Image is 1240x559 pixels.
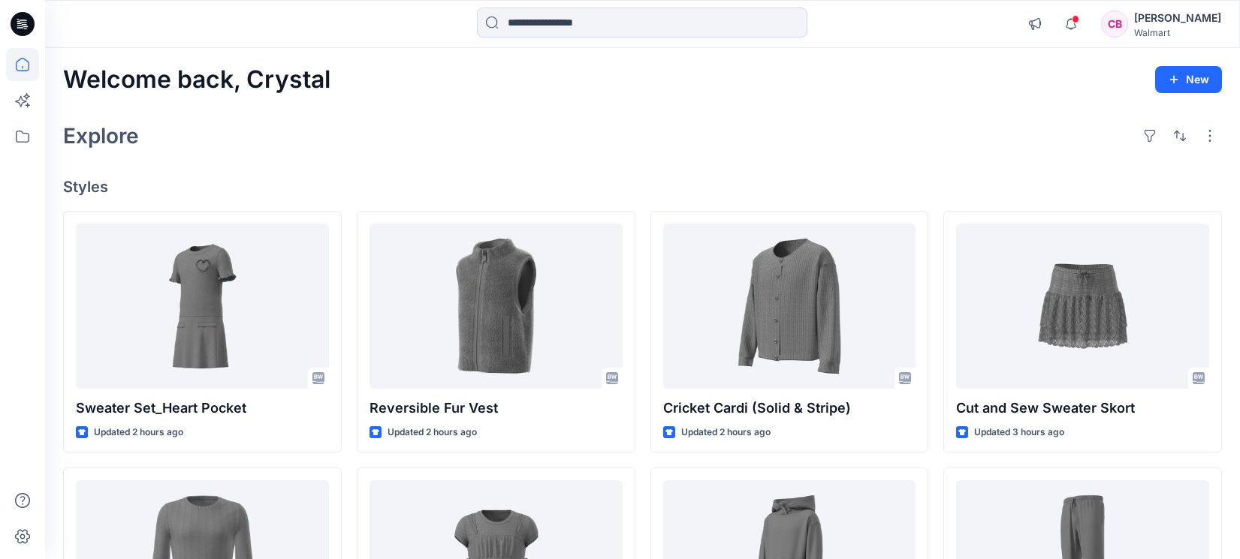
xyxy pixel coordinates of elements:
p: Updated 2 hours ago [94,425,183,440]
div: CB [1101,11,1128,38]
div: [PERSON_NAME] [1134,9,1221,27]
p: Reversible Fur Vest [370,398,623,419]
p: Updated 2 hours ago [388,425,477,440]
h2: Welcome back, Crystal [63,66,330,94]
p: Cut and Sew Sweater Skort [956,398,1209,419]
a: Cricket Cardi (Solid & Stripe) [663,224,916,389]
p: Cricket Cardi (Solid & Stripe) [663,398,916,419]
button: New [1155,66,1222,93]
h2: Explore [63,124,139,148]
p: Sweater Set_Heart Pocket [76,398,329,419]
p: Updated 2 hours ago [681,425,771,440]
a: Cut and Sew Sweater Skort [956,224,1209,389]
div: Walmart [1134,27,1221,38]
p: Updated 3 hours ago [974,425,1064,440]
a: Sweater Set_Heart Pocket [76,224,329,389]
a: Reversible Fur Vest [370,224,623,389]
h4: Styles [63,178,1222,196]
